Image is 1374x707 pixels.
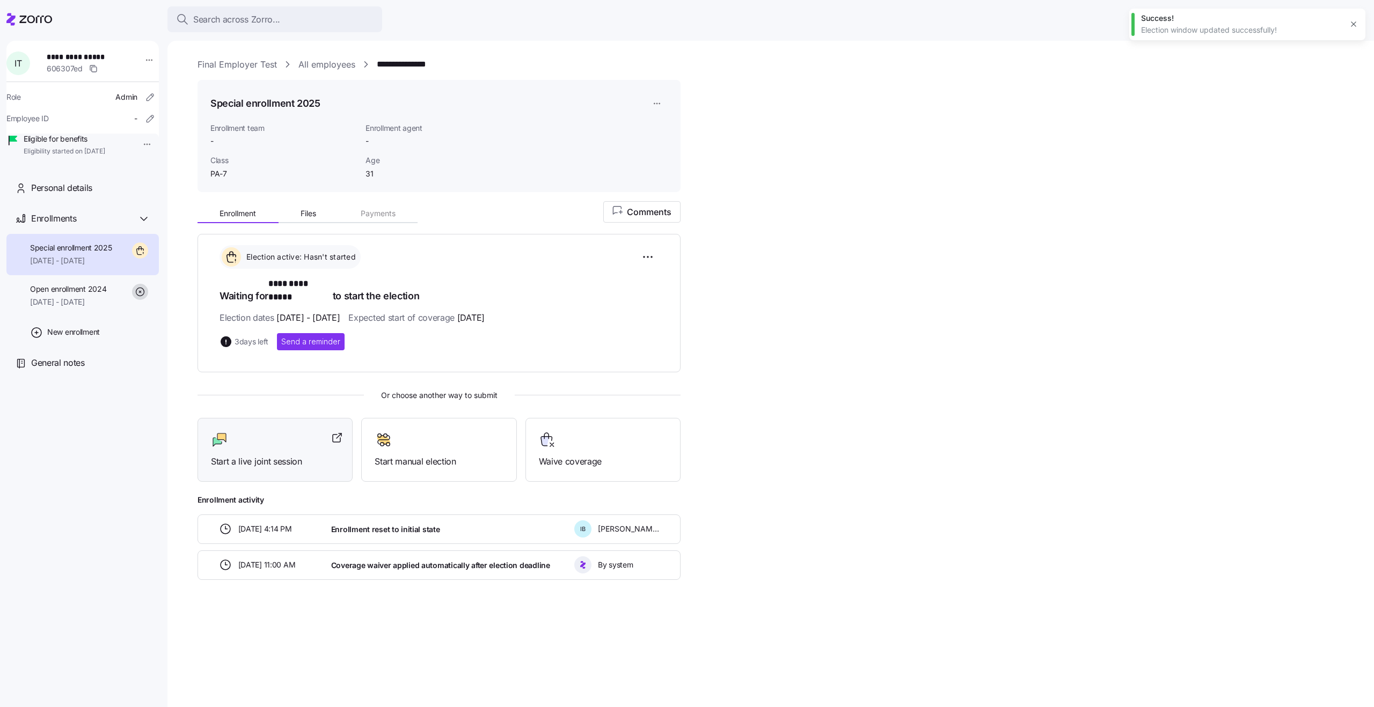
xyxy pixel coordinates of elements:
[193,13,280,26] span: Search across Zorro...
[31,181,92,195] span: Personal details
[238,524,292,534] span: [DATE] 4:14 PM
[603,201,681,223] button: Comments
[14,59,21,68] span: I T
[366,136,369,146] span: -
[134,113,137,124] span: -
[24,147,105,156] span: Eligibility started on [DATE]
[366,168,473,179] span: 31
[1141,25,1342,35] div: Election window updated successfully!
[211,455,339,468] span: Start a live joint session
[331,560,550,571] span: Coverage waiver applied automatically after election deadline
[457,311,485,325] span: [DATE]
[198,58,277,71] a: Final Employer Test
[361,210,396,217] span: Payments
[6,113,49,124] span: Employee ID
[598,559,633,570] span: By system
[238,559,296,570] span: [DATE] 11:00 AM
[24,134,105,144] span: Eligible for benefits
[301,210,316,217] span: Files
[198,495,681,505] span: Enrollment activity
[348,311,484,325] span: Expected start of coverage
[580,526,586,532] span: I B
[539,455,667,468] span: Waive coverage
[277,333,345,350] button: Send a reminder
[210,97,320,110] h1: Special enrollment 2025
[30,242,112,253] span: Special enrollment 2025
[375,455,503,468] span: Start manual election
[298,58,355,71] a: All employees
[30,297,106,307] span: [DATE] - [DATE]
[198,389,681,401] span: Or choose another way to submit
[1141,13,1342,24] div: Success!
[243,252,356,262] span: Election active: Hasn't started
[235,336,268,347] span: 3 days left
[31,212,76,225] span: Enrollments
[30,255,112,266] span: [DATE] - [DATE]
[366,123,473,134] span: Enrollment agent
[210,168,357,179] span: PA-7
[220,311,340,325] span: Election dates
[6,92,21,102] span: Role
[210,123,357,134] span: Enrollment team
[598,524,659,534] span: [PERSON_NAME]
[210,155,357,166] span: Class
[30,284,106,294] span: Open enrollment 2024
[276,311,340,325] span: [DATE] - [DATE]
[167,6,382,32] button: Search across Zorro...
[366,155,473,166] span: Age
[220,277,659,303] h1: Waiting for to start the election
[612,205,671,218] span: Comments
[281,336,340,347] span: Send a reminder
[47,63,83,74] span: 606307ed
[220,210,256,217] span: Enrollment
[210,136,357,146] span: -
[31,356,85,370] span: General notes
[331,524,440,535] span: Enrollment reset to initial state
[47,327,100,337] span: New enrollment
[115,92,137,102] span: Admin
